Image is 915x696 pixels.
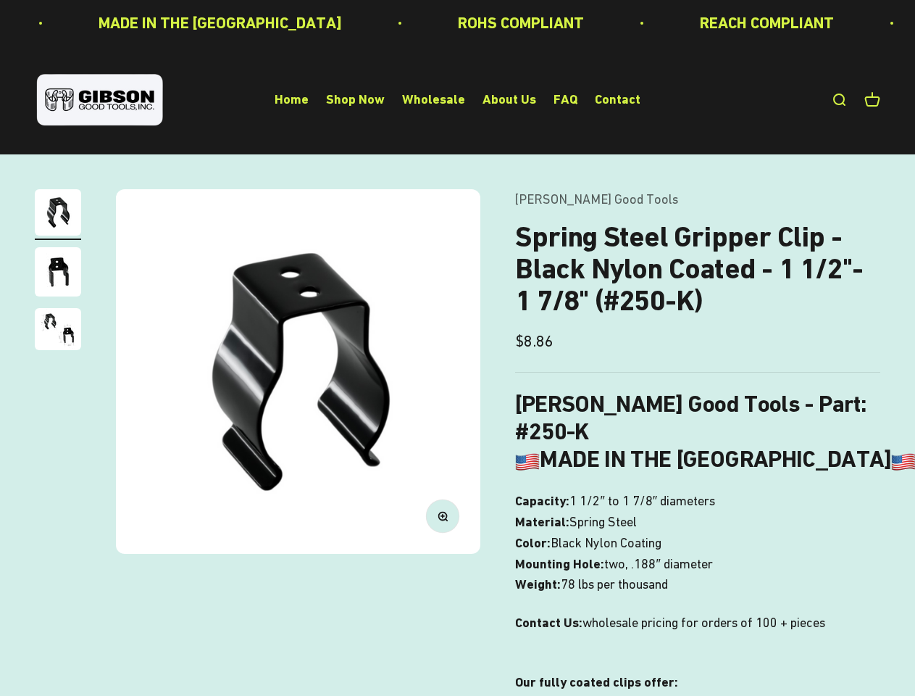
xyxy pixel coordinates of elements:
button: Go to item 3 [35,308,81,355]
span: 1 1/2″ to 1 7/8″ diameters [569,491,715,512]
a: About Us [482,92,536,107]
a: [PERSON_NAME] Good Tools [515,191,678,207]
b: Capacity: [515,493,569,508]
a: FAQ [553,92,577,107]
b: MADE IN THE [GEOGRAPHIC_DATA] [515,445,915,473]
img: Gripper clip, made & shipped from the USA! [35,189,81,236]
a: Contact [595,92,640,107]
span: two, .188″ diameter [604,554,712,575]
b: Color: [515,535,551,550]
img: close up of a spring steel gripper clip, tool clip, durable, secure holding, Excellent corrosion ... [35,247,81,297]
p: ROHS COMPLIANT [456,10,582,36]
a: Wholesale [402,92,465,107]
p: MADE IN THE [GEOGRAPHIC_DATA] [96,10,340,36]
span: 78 lbs per thousand [561,574,668,595]
a: Home [275,92,309,107]
p: REACH COMPLIANT [698,10,832,36]
img: close up of a spring steel gripper clip, tool clip, durable, secure holding, Excellent corrosion ... [35,308,81,350]
p: wholesale pricing for orders of 100 + pieces [515,613,880,655]
b: Mounting Hole: [515,556,604,571]
sale-price: $8.86 [515,328,553,354]
h1: Spring Steel Gripper Clip - Black Nylon Coated - 1 1/2"- 1 7/8" (#250-K) [515,221,880,317]
span: Spring Steel [569,512,637,533]
strong: Contact Us: [515,615,582,630]
b: Material: [515,514,569,529]
button: Go to item 1 [35,189,81,240]
span: Black Nylon Coating [551,533,661,554]
a: Shop Now [326,92,385,107]
strong: Our fully coated clips offer: [515,674,678,689]
b: Weight: [515,576,561,592]
button: Go to item 2 [35,247,81,301]
b: [PERSON_NAME] Good Tools - Part: #250-K [515,390,866,445]
img: Gripper clip, made & shipped from the USA! [116,189,480,554]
